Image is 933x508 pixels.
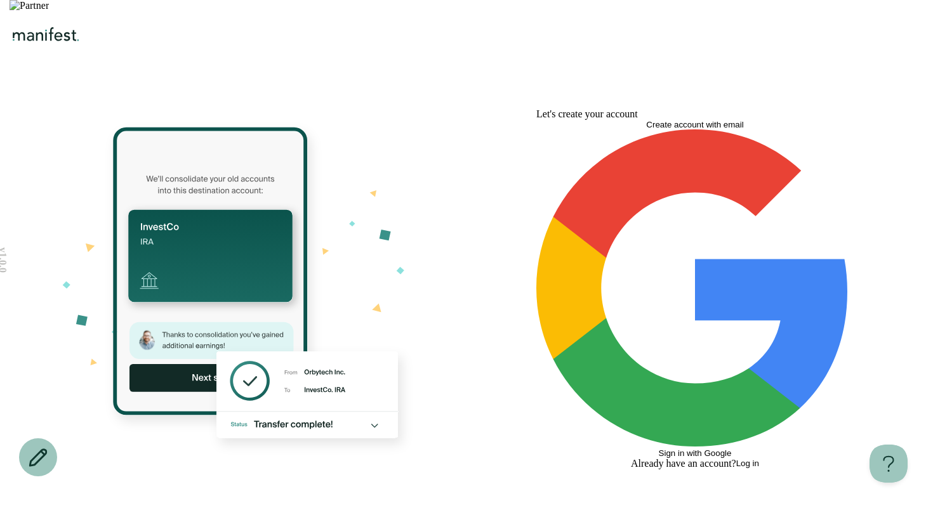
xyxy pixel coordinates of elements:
span: Sign in with Google [659,448,732,458]
div: Logo [10,27,923,44]
img: Manifest [10,27,83,42]
span: Already have an account? [631,458,736,469]
h1: Let's create your account [536,108,638,120]
button: Log in [736,459,759,468]
span: Create account with email [646,120,743,129]
button: Create account with email [536,120,854,129]
iframe: Help Scout Beacon - Open [870,445,908,483]
button: Sign in with Google [536,129,854,458]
